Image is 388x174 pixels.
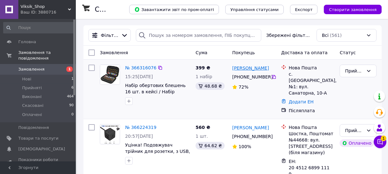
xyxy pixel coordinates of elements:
span: 15:25[DATE] [125,74,153,79]
span: 100% [239,144,251,149]
div: Нова Пошта [289,124,335,130]
span: 399 ₴ [196,65,210,70]
span: 560 ₴ [196,125,210,130]
span: 0 [71,112,74,118]
span: 464 [67,94,74,100]
span: 72% [239,84,248,90]
div: с. [GEOGRAPHIC_DATA], №1: вул. Санаторна, 10-А [289,71,335,96]
button: Створити замовлення [324,5,382,14]
input: Пошук [3,22,74,33]
span: Покупець [232,50,255,55]
div: 64.62 ₴ [196,142,224,149]
span: 1 набір [196,74,212,79]
button: Експорт [290,5,318,14]
a: № 366316076 [125,65,156,70]
a: [PERSON_NAME] [232,65,269,71]
div: Нова Пошта [289,65,335,71]
div: 48.68 ₴ [196,82,224,90]
h1: Список замовлень [95,6,159,13]
a: Додати ЕН [289,99,314,104]
span: Замовлення та повідомлення [18,50,76,61]
span: Збережені фільтри: [266,32,312,38]
div: [PHONE_NUMBER] [231,132,271,141]
span: Фільтри [101,32,118,38]
button: Управління статусами [225,5,284,14]
span: Cума [196,50,207,55]
span: 1 [66,67,73,72]
span: Товари та послуги [18,136,58,141]
span: Замовлення [100,50,128,55]
div: Шостка, Поштомат №44668: вул. [STREET_ADDRESS] (біля магазину) [289,130,335,156]
span: Скасовані [22,103,44,108]
div: Прийнято [345,67,364,74]
div: Післяплата [289,107,335,114]
span: [DEMOGRAPHIC_DATA] [18,146,65,152]
button: Завантажити звіт по пром-оплаті [129,5,219,14]
span: (561) [330,33,342,38]
a: № 366224319 [125,125,156,130]
span: Головна [18,39,36,45]
span: Експорт [295,7,313,12]
span: 1 [71,76,74,82]
a: Фото товару [100,124,120,144]
img: Фото товару [100,65,120,84]
span: Замовлення [18,67,45,72]
span: Показники роботи компанії [18,157,58,168]
a: Створити замовлення [318,7,382,12]
span: 1 [381,136,386,141]
span: Всі [322,32,329,38]
span: Нові [22,76,31,82]
span: 20:57[DATE] [125,134,153,139]
span: Завантажити звіт по пром-оплаті [134,7,214,12]
span: 90 [69,103,74,108]
span: Повідомлення [18,125,49,130]
span: Виконані [22,94,42,100]
img: Фото товару [100,125,120,144]
span: Статус [340,50,356,55]
span: Доставка та оплата [281,50,328,55]
div: Оплачено [340,139,374,147]
div: Ваш ID: 3880716 [21,9,76,15]
span: Управління статусами [230,7,279,12]
a: Набір обертових блешень 16 шт. в кейсі / Набір блешень вертушок [125,83,186,101]
button: Чат з покупцем1 [374,136,386,148]
span: Прийняті [22,85,42,91]
span: 6 [71,85,74,91]
span: 1 шт. [196,134,208,139]
span: Viksik_Shop [21,4,68,9]
span: Оплачені [22,112,42,118]
div: [PHONE_NUMBER] [231,72,271,81]
input: Пошук за номером замовлення, ПІБ покупця, номером телефону, Email, номером накладної [136,29,261,42]
span: Створити замовлення [329,7,377,12]
a: Уцінка! Подовжувач трійник для розетки, з USB, Type-C PowerCube, 3 гнізда 220 V, 3 USB/1 Type-C [125,142,190,166]
a: [PERSON_NAME] [232,125,269,131]
div: Прийнято [345,127,364,134]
